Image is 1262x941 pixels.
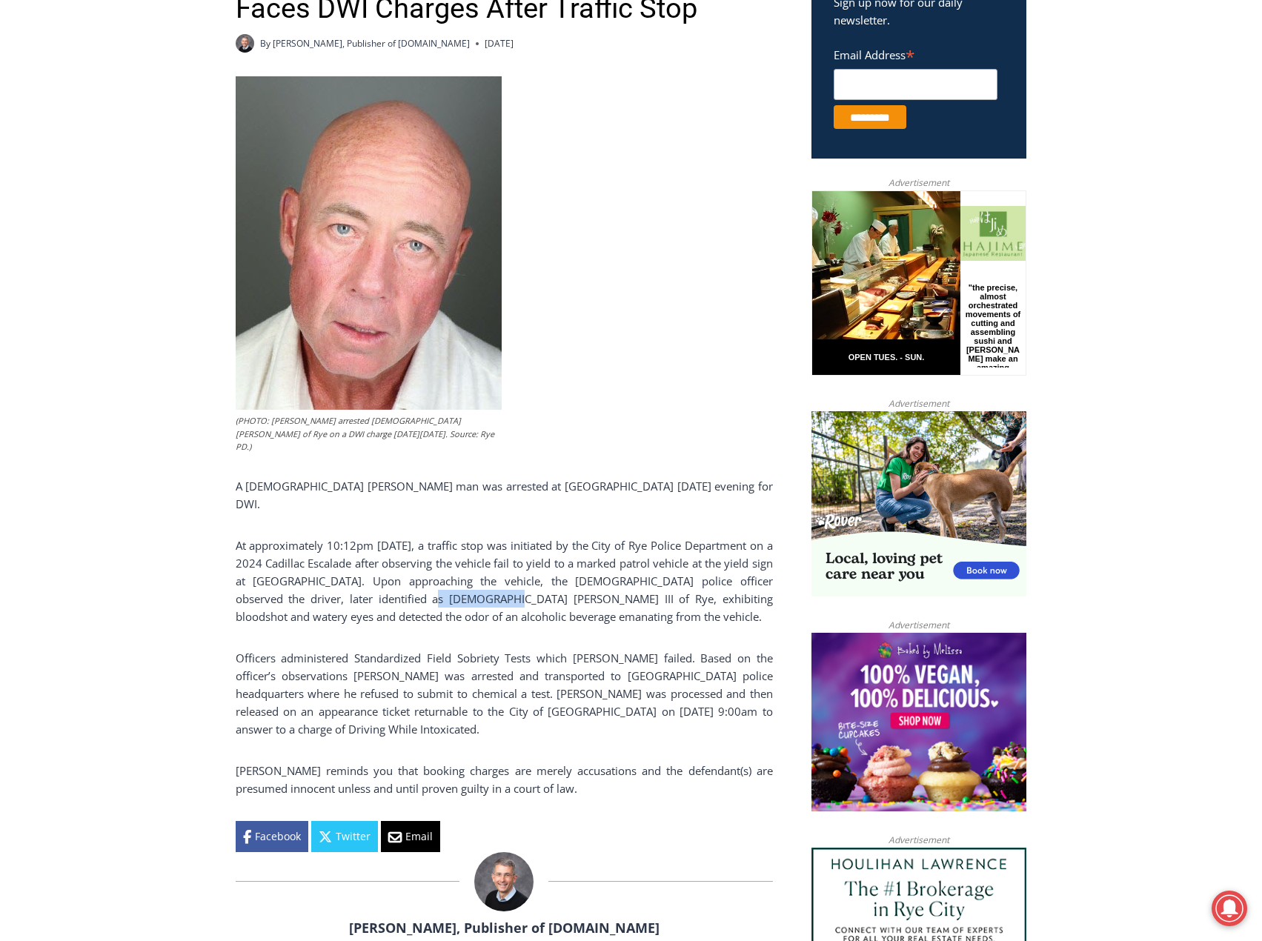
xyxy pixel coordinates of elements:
a: Facebook [236,821,308,852]
img: Baked by Melissa [811,633,1026,812]
a: Author image [236,34,254,53]
p: Officers administered Standardized Field Sobriety Tests which [PERSON_NAME] failed. Based on the ... [236,649,773,738]
span: Advertisement [874,396,964,410]
a: Email [381,821,440,852]
span: Open Tues. - Sun. [PHONE_NUMBER] [4,153,145,209]
p: At approximately 10:12pm [DATE], a traffic stop was initiated by the City of Rye Police Departmen... [236,536,773,625]
a: [PERSON_NAME], Publisher of [DOMAIN_NAME] [273,37,470,50]
figcaption: (PHOTO: [PERSON_NAME] arrested [DEMOGRAPHIC_DATA] [PERSON_NAME] of Rye on a DWI charge [DATE][DAT... [236,414,502,453]
span: By [260,36,270,50]
div: "[PERSON_NAME] and I covered the [DATE] Parade, which was a really eye opening experience as I ha... [374,1,700,144]
a: [PERSON_NAME], Publisher of [DOMAIN_NAME] [349,919,660,937]
img: (PHOTO: Rye PD arrested 56 year old Thomas M. Davitt III of Rye on a DWI charge on Friday, August... [236,76,502,410]
div: "the precise, almost orchestrated movements of cutting and assembling sushi and [PERSON_NAME] mak... [152,93,210,177]
time: [DATE] [485,36,514,50]
a: Twitter [311,821,378,852]
span: Advertisement [874,618,964,632]
p: A [DEMOGRAPHIC_DATA] [PERSON_NAME] man was arrested at [GEOGRAPHIC_DATA] [DATE] evening for DWI. [236,477,773,513]
span: Advertisement [874,176,964,190]
label: Email Address [834,40,997,67]
span: Advertisement [874,833,964,847]
span: Intern @ [DOMAIN_NAME] [388,147,687,181]
p: [PERSON_NAME] reminds you that booking charges are merely accusations and the defendant(s) are pr... [236,762,773,797]
a: Open Tues. - Sun. [PHONE_NUMBER] [1,149,149,184]
a: Intern @ [DOMAIN_NAME] [356,144,718,184]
